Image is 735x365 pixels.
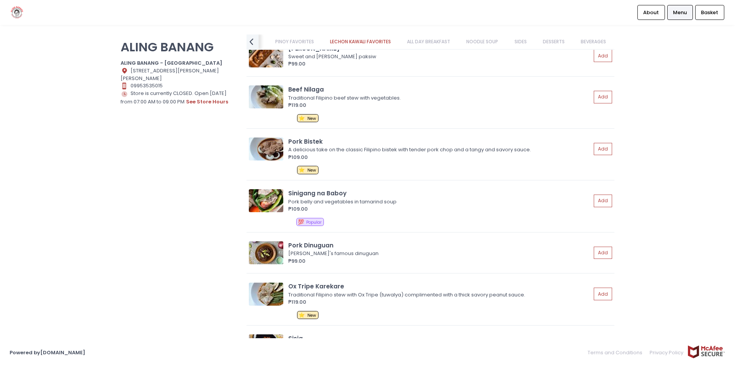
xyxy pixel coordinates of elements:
[288,298,591,306] div: ₱119.00
[307,167,316,173] span: New
[288,60,591,68] div: ₱99.00
[667,5,693,20] a: Menu
[288,101,591,109] div: ₱119.00
[637,5,665,20] a: About
[249,85,283,108] img: Beef Nilaga
[288,94,589,102] div: Traditional Filipino beef stew with vegetables.
[307,313,316,318] span: New
[307,116,316,121] span: New
[288,154,591,161] div: ₱109.00
[673,9,687,16] span: Menu
[249,241,283,264] img: Pork Dinuguan
[299,115,305,122] span: ⭐
[249,334,283,357] img: Sisig
[288,137,591,146] div: Pork Bistek
[594,247,612,259] button: Add
[288,291,589,299] div: Traditional Filipino stew with Ox Tripe (tuwalya) complimented with a thick savory peanut sauce.
[121,59,222,67] b: ALING BANANG - [GEOGRAPHIC_DATA]
[573,34,614,49] a: BEVERAGES
[288,250,589,257] div: [PERSON_NAME]'s famous dinuguan
[594,91,612,103] button: Add
[10,6,24,19] img: logo
[249,44,283,67] img: Lechon Paksiw
[288,198,589,206] div: Pork belly and vegetables in tamarind soup
[594,49,612,62] button: Add
[288,189,591,198] div: Sinigang na Baboy
[121,39,237,54] p: ALING BANANG
[306,219,322,225] span: Popular
[643,9,659,16] span: About
[701,9,718,16] span: Basket
[121,82,237,90] div: 09953535015
[121,67,237,82] div: [STREET_ADDRESS][PERSON_NAME][PERSON_NAME]
[288,146,589,154] div: A delicious take on the classic Filipino bistek with tender pork chop and a tangy and savory sauce.
[249,137,283,160] img: Pork Bistek
[594,143,612,155] button: Add
[186,98,229,106] button: see store hours
[288,53,589,61] div: Sweet and [PERSON_NAME] paksiw
[249,189,283,212] img: Sinigang na Baboy
[10,349,85,356] a: Powered by[DOMAIN_NAME]
[298,218,304,226] span: 💯
[268,34,321,49] a: PINOY FAVORITES
[288,334,591,343] div: Sisig
[535,34,572,49] a: DESSERTS
[299,311,305,319] span: ⭐
[121,90,237,106] div: Store is currently CLOSED. Open [DATE] from 07:00 AM to 09:00 PM
[322,34,398,49] a: LECHON KAWALI FAVORITES
[288,85,591,94] div: Beef Nilaga
[288,257,591,265] div: ₱99.00
[594,195,612,207] button: Add
[507,34,534,49] a: SIDES
[594,288,612,300] button: Add
[288,282,591,291] div: Ox Tripe Karekare
[299,166,305,173] span: ⭐
[400,34,458,49] a: ALL DAY BREAKFAST
[459,34,506,49] a: NOODLE SOUP
[687,345,725,358] img: mcafee-secure
[249,283,283,306] img: Ox Tripe Karekare
[588,345,646,360] a: Terms and Conditions
[646,345,688,360] a: Privacy Policy
[288,205,591,213] div: ₱109.00
[288,241,591,250] div: Pork Dinuguan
